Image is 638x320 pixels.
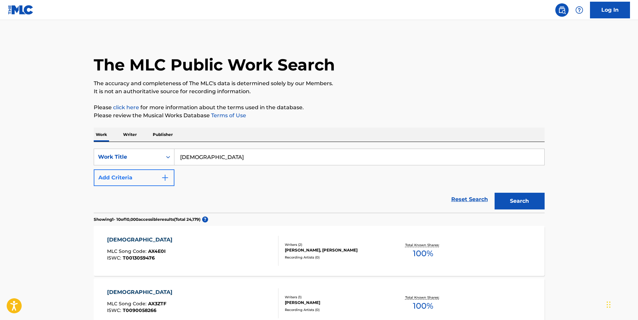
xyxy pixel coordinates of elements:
span: MLC Song Code : [107,301,148,307]
img: help [575,6,583,14]
div: [PERSON_NAME] [285,300,386,306]
p: Showing 1 - 10 of 10,000 accessible results (Total 24,179 ) [94,216,200,222]
img: search [558,6,566,14]
p: Please review the Musical Works Database [94,112,545,120]
img: MLC Logo [8,5,34,15]
div: Work Title [98,153,158,161]
a: Terms of Use [210,112,246,119]
p: Total Known Shares: [405,295,441,300]
a: [DEMOGRAPHIC_DATA]MLC Song Code:AX4E0IISWC:T0013059476Writers (2)[PERSON_NAME], [PERSON_NAME]Reco... [94,226,545,276]
div: Recording Artists ( 0 ) [285,307,386,312]
div: [PERSON_NAME], [PERSON_NAME] [285,247,386,253]
span: 100 % [413,248,433,260]
p: Publisher [151,128,175,142]
iframe: Chat Widget [605,288,638,320]
p: Please for more information about the terms used in the database. [94,104,545,112]
span: T0090058266 [123,307,156,313]
form: Search Form [94,149,545,213]
a: Public Search [555,3,569,17]
span: ISWC : [107,255,123,261]
button: Add Criteria [94,169,174,186]
p: Writer [121,128,139,142]
span: ISWC : [107,307,123,313]
p: Total Known Shares: [405,243,441,248]
button: Search [495,193,545,209]
div: Drag [607,295,611,315]
a: Reset Search [448,192,491,207]
a: Log In [590,2,630,18]
span: T0013059476 [123,255,155,261]
h1: The MLC Public Work Search [94,55,335,75]
a: click here [113,104,139,111]
img: 9d2ae6d4665cec9f34b9.svg [161,174,169,182]
p: Work [94,128,109,142]
div: Recording Artists ( 0 ) [285,255,386,260]
span: AX3ZTF [148,301,166,307]
div: Writers ( 2 ) [285,242,386,247]
p: It is not an authoritative source for recording information. [94,88,545,96]
span: AX4E0I [148,248,166,254]
div: [DEMOGRAPHIC_DATA] [107,236,176,244]
div: Help [573,3,586,17]
p: The accuracy and completeness of The MLC's data is determined solely by our Members. [94,79,545,88]
div: [DEMOGRAPHIC_DATA] [107,288,176,296]
span: ? [202,216,208,222]
div: Writers ( 1 ) [285,295,386,300]
span: MLC Song Code : [107,248,148,254]
span: 100 % [413,300,433,312]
